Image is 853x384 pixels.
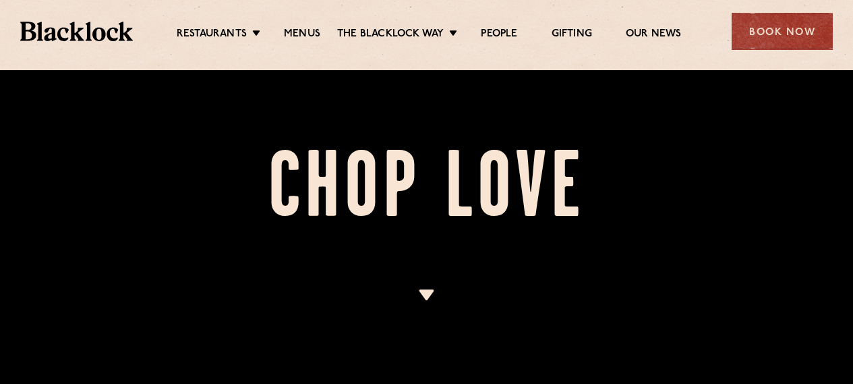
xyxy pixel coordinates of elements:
[284,28,320,43] a: Menus
[732,13,833,50] div: Book Now
[20,22,133,40] img: BL_Textured_Logo-footer-cropped.svg
[337,28,444,43] a: The Blacklock Way
[552,28,592,43] a: Gifting
[481,28,517,43] a: People
[177,28,247,43] a: Restaurants
[626,28,682,43] a: Our News
[418,290,435,300] img: icon-dropdown-cream.svg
